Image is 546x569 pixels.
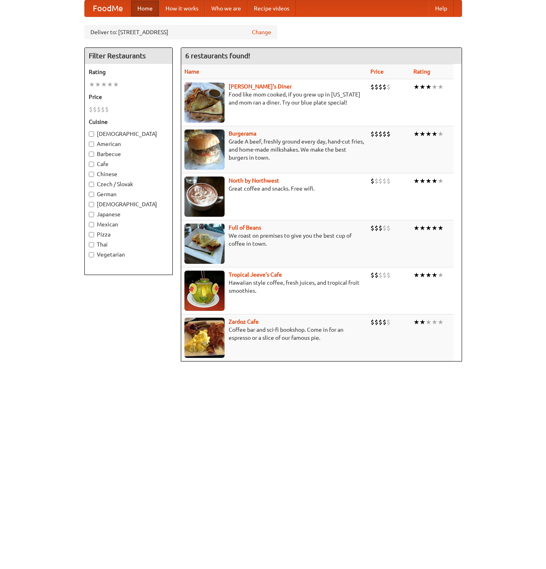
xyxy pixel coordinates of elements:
[89,130,168,138] label: [DEMOGRAPHIC_DATA]
[374,177,378,185] li: $
[413,129,419,138] li: ★
[184,224,225,264] img: beans.jpg
[382,224,386,232] li: $
[229,318,259,325] a: Zardoz Cafe
[370,224,374,232] li: $
[89,200,168,208] label: [DEMOGRAPHIC_DATA]
[382,318,386,327] li: $
[438,318,444,327] li: ★
[89,162,94,167] input: Cafe
[370,177,374,185] li: $
[374,271,378,279] li: $
[184,318,225,358] img: zardoz.jpg
[419,271,425,279] li: ★
[438,82,444,91] li: ★
[159,0,205,16] a: How it works
[85,0,131,16] a: FoodMe
[229,83,292,90] a: [PERSON_NAME]'s Diner
[382,82,386,91] li: $
[386,129,391,138] li: $
[229,177,279,184] a: North by Northwest
[382,129,386,138] li: $
[89,160,168,168] label: Cafe
[184,185,364,193] p: Great coffee and snacks. Free wifi.
[89,202,94,207] input: [DEMOGRAPHIC_DATA]
[413,318,419,327] li: ★
[378,271,382,279] li: $
[89,182,94,187] input: Czech / Slovak
[370,318,374,327] li: $
[89,150,168,158] label: Barbecue
[438,271,444,279] li: ★
[89,142,94,147] input: American
[413,224,419,232] li: ★
[89,140,168,148] label: American
[89,252,94,257] input: Vegetarian
[184,82,225,123] img: sallys.jpg
[89,192,94,197] input: German
[431,82,438,91] li: ★
[438,224,444,232] li: ★
[374,129,378,138] li: $
[438,129,444,138] li: ★
[85,48,172,64] h4: Filter Restaurants
[101,105,105,114] li: $
[419,177,425,185] li: ★
[184,326,364,342] p: Coffee bar and sci-fi bookshop. Come in for an espresso or a slice of our famous pie.
[252,28,271,36] a: Change
[89,170,168,178] label: Chinese
[370,129,374,138] li: $
[184,232,364,248] p: We roast on premises to give you the best cup of coffee in town.
[184,138,364,162] p: Grade A beef, freshly ground every day, hand-cut fries, and home-made milkshakes. We make the bes...
[425,129,431,138] li: ★
[413,271,419,279] li: ★
[386,318,391,327] li: $
[89,118,168,126] h5: Cuisine
[93,105,97,114] li: $
[229,271,282,278] a: Tropical Jeeve's Cafe
[89,251,168,259] label: Vegetarian
[89,232,94,237] input: Pizza
[425,271,431,279] li: ★
[113,80,119,89] li: ★
[184,129,225,170] img: burgerama.jpg
[378,82,382,91] li: $
[89,152,94,157] input: Barbecue
[378,177,382,185] li: $
[184,271,225,311] img: jeeves.jpg
[89,210,168,218] label: Japanese
[370,68,384,75] a: Price
[229,130,256,137] a: Burgerama
[425,318,431,327] li: ★
[429,0,454,16] a: Help
[413,82,419,91] li: ★
[184,177,225,217] img: north.jpg
[97,105,101,114] li: $
[101,80,107,89] li: ★
[185,52,250,60] ng-pluralize: 6 restaurants found!
[247,0,296,16] a: Recipe videos
[382,177,386,185] li: $
[419,129,425,138] li: ★
[131,0,159,16] a: Home
[205,0,247,16] a: Who we are
[419,224,425,232] li: ★
[89,222,94,227] input: Mexican
[89,80,95,89] li: ★
[229,224,261,231] a: Full of Beans
[89,105,93,114] li: $
[89,230,168,238] label: Pizza
[382,271,386,279] li: $
[89,240,168,249] label: Thai
[89,172,94,177] input: Chinese
[370,271,374,279] li: $
[84,25,277,39] div: Deliver to: [STREET_ADDRESS]
[184,90,364,107] p: Food like mom cooked, if you grew up in [US_STATE] and mom ran a diner. Try our blue plate special!
[386,177,391,185] li: $
[378,224,382,232] li: $
[370,82,374,91] li: $
[425,224,431,232] li: ★
[378,129,382,138] li: $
